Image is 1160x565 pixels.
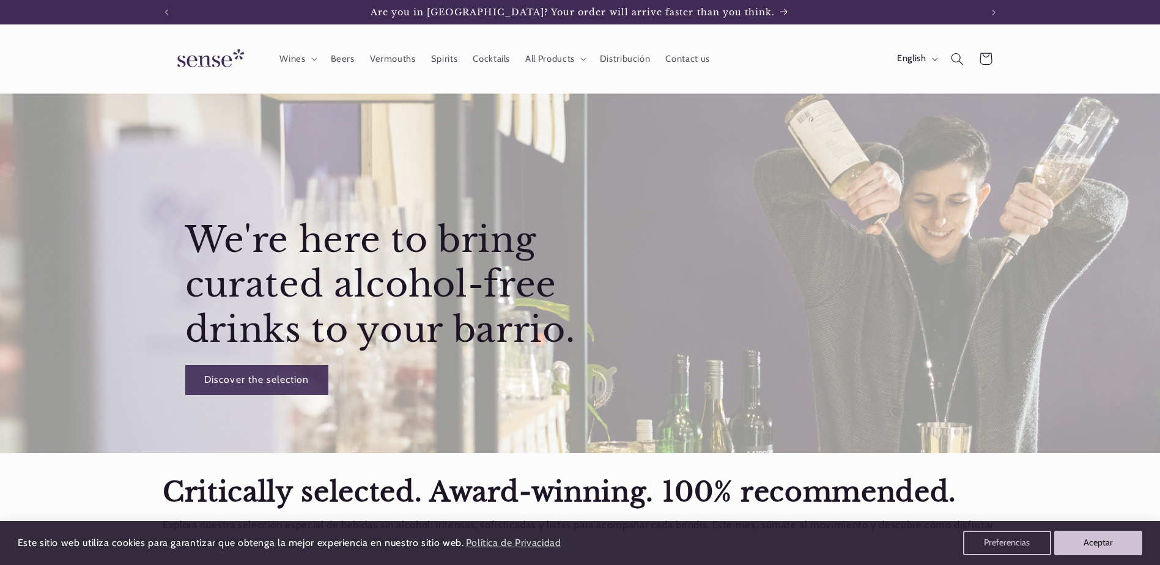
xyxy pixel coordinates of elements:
[889,46,943,71] button: English
[331,53,355,65] span: Beers
[370,53,416,65] span: Vermouths
[185,217,577,352] h2: We're here to bring curated alcohol-free drinks to your barrio.
[658,45,718,72] a: Contact us
[1054,531,1142,555] button: Aceptar
[163,42,254,76] img: Sense
[423,45,465,72] a: Spirits
[323,45,362,72] a: Beers
[18,537,464,548] span: Este sitio web utiliza cookies para garantizar que obtenga la mejor experiencia en nuestro sitio ...
[592,45,658,72] a: Distribución
[525,53,575,65] span: All Products
[944,45,972,73] summary: Search
[600,53,651,65] span: Distribución
[464,533,563,554] a: Política de Privacidad (opens in a new tab)
[473,53,510,65] span: Cocktails
[362,45,423,72] a: Vermouths
[163,475,956,509] strong: Critically selected. Award-winning. 100% recommended.
[665,53,709,65] span: Contact us
[963,531,1051,555] button: Preferencias
[185,365,328,395] a: Discover the selection
[158,37,259,81] a: Sense
[897,52,926,65] span: English
[279,53,305,65] span: Wines
[272,45,323,72] summary: Wines
[518,45,593,72] summary: All Products
[163,516,997,552] p: Explora nuestra selección especial de bebidas sin alcohol: intensas, sofisticadas y listas para a...
[371,7,775,18] span: Are you in [GEOGRAPHIC_DATA]? Your order will arrive faster than you think.
[465,45,518,72] a: Cocktails
[431,53,457,65] span: Spirits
